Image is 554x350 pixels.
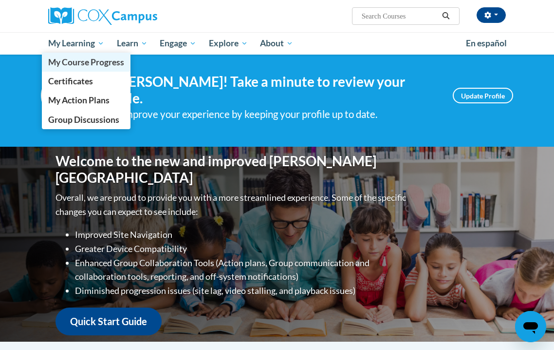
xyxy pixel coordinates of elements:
[75,284,408,298] li: Diminished progression issues (site lag, video stalling, and playback issues)
[477,7,506,23] button: Account Settings
[361,10,439,22] input: Search Courses
[209,38,248,49] span: Explore
[117,38,148,49] span: Learn
[99,106,438,122] div: Help improve your experience by keeping your profile up to date.
[160,38,196,49] span: Engage
[75,228,408,242] li: Improved Site Navigation
[48,7,191,25] a: Cox Campus
[55,153,408,186] h1: Welcome to the new and improved [PERSON_NAME][GEOGRAPHIC_DATA]
[42,110,130,129] a: Group Discussions
[42,72,130,91] a: Certificates
[466,38,507,48] span: En español
[75,242,408,256] li: Greater Device Compatibility
[41,74,85,117] img: Profile Image
[453,88,513,103] a: Update Profile
[42,53,130,72] a: My Course Progress
[48,7,157,25] img: Cox Campus
[42,32,111,55] a: My Learning
[260,38,293,49] span: About
[515,311,546,342] iframe: Button to launch messaging window
[99,74,438,106] h4: Hi [PERSON_NAME]! Take a minute to review your profile.
[48,95,110,105] span: My Action Plans
[55,191,408,219] p: Overall, we are proud to provide you with a more streamlined experience. Some of the specific cha...
[48,57,124,67] span: My Course Progress
[48,76,93,86] span: Certificates
[42,91,130,110] a: My Action Plans
[55,308,162,335] a: Quick Start Guide
[153,32,203,55] a: Engage
[41,32,513,55] div: Main menu
[48,38,104,49] span: My Learning
[460,33,513,54] a: En español
[203,32,254,55] a: Explore
[254,32,300,55] a: About
[48,115,119,125] span: Group Discussions
[75,256,408,284] li: Enhanced Group Collaboration Tools (Action plans, Group communication and collaboration tools, re...
[439,10,453,22] button: Search
[111,32,154,55] a: Learn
